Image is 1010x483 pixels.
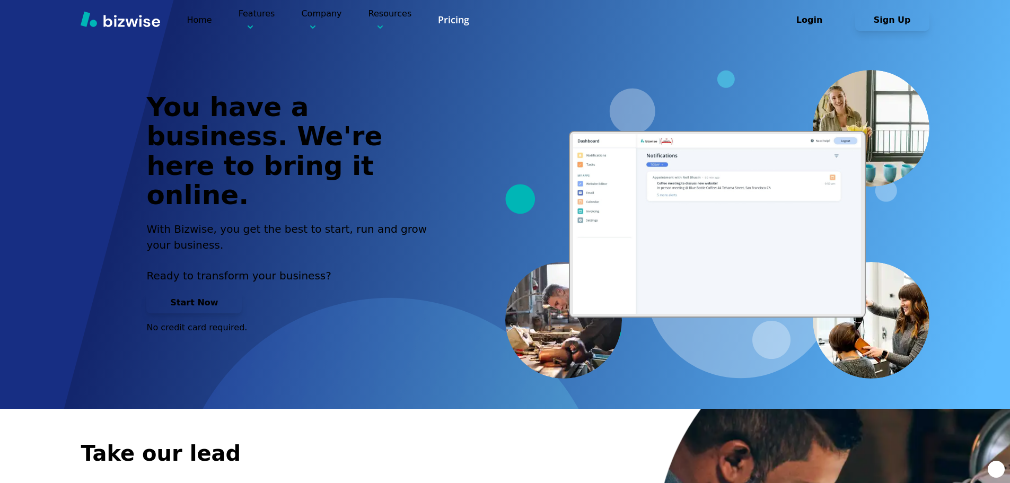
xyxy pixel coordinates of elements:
[146,297,242,308] a: Start Now
[301,7,341,32] p: Company
[146,268,439,284] p: Ready to transform your business?
[855,15,929,25] a: Sign Up
[81,439,876,468] h2: Take our lead
[146,322,439,333] p: No credit card required.
[187,15,212,25] a: Home
[81,11,160,27] img: Bizwise Logo
[146,221,439,253] h2: With Bizwise, you get the best to start, run and grow your business.
[438,13,469,27] a: Pricing
[146,292,242,313] button: Start Now
[368,7,412,32] p: Resources
[772,10,847,31] button: Login
[772,15,855,25] a: Login
[855,10,929,31] button: Sign Up
[239,7,275,32] p: Features
[146,93,439,210] h1: You have a business. We're here to bring it online.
